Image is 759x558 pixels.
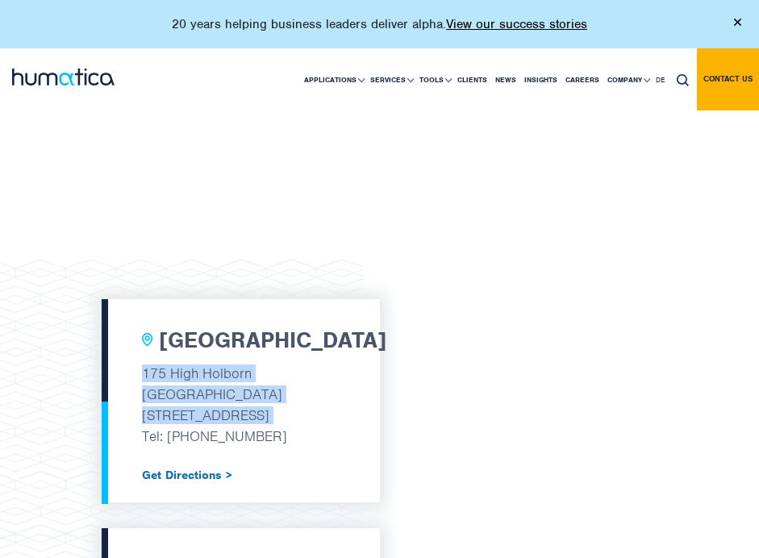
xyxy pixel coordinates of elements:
[366,49,415,110] a: Services
[677,74,689,86] img: search_icon
[561,49,603,110] a: Careers
[12,69,115,85] img: logo
[159,327,386,355] h2: [GEOGRAPHIC_DATA]
[491,49,520,110] a: News
[172,16,587,32] p: 20 years helping business leaders deliver alpha.
[142,363,340,384] p: 175 High Holborn
[652,49,669,110] a: DE
[656,75,665,85] span: DE
[142,426,340,447] p: Tel: [PHONE_NUMBER]
[300,49,366,110] a: Applications
[453,49,491,110] a: Clients
[697,48,759,110] a: Contact us
[446,16,587,32] a: View our success stories
[142,468,340,481] a: Get Directions >
[142,384,340,405] p: [GEOGRAPHIC_DATA]
[415,49,453,110] a: Tools
[603,49,652,110] a: Company
[142,405,340,426] p: [STREET_ADDRESS]
[520,49,561,110] a: Insights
